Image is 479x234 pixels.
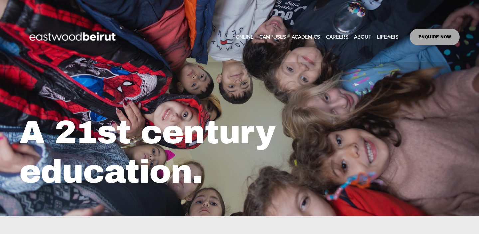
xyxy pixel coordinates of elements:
span: ABOUT [354,32,371,42]
h1: A 21st century education. [19,113,349,192]
a: folder dropdown [377,32,398,42]
span: CAMPUSES [259,32,286,42]
a: folder dropdown [259,32,286,42]
span: LIFE@EIS [377,32,398,42]
a: folder dropdown [354,32,371,42]
a: ENQUIRE NOW [410,29,460,45]
img: EastwoodIS Global Site [19,20,128,54]
a: ONLINE [236,32,254,42]
span: ACADEMICS [292,32,320,42]
a: folder dropdown [292,32,320,42]
a: CAREERS [326,32,348,42]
